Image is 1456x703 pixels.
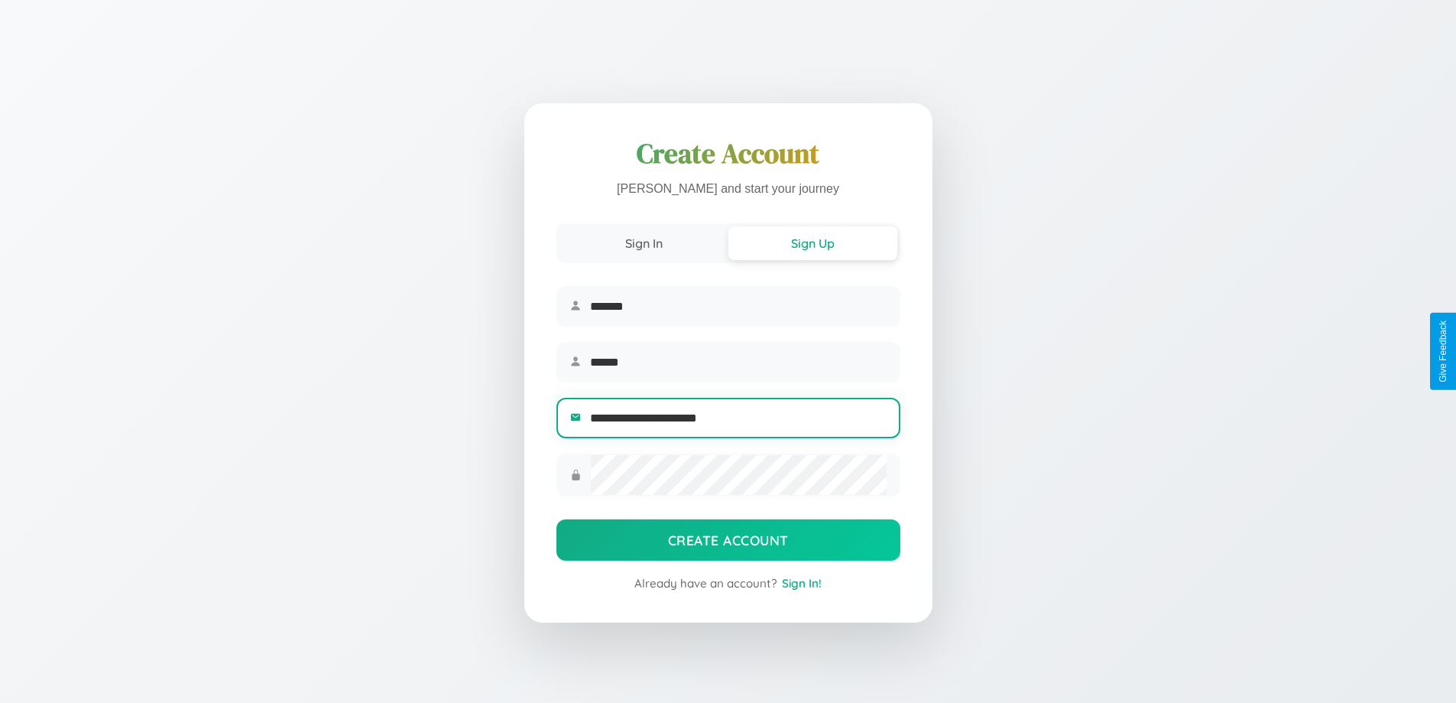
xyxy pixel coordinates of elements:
[556,178,900,200] p: [PERSON_NAME] and start your journey
[559,226,728,260] button: Sign In
[556,135,900,172] h1: Create Account
[556,519,900,561] button: Create Account
[728,226,897,260] button: Sign Up
[1438,321,1448,382] div: Give Feedback
[556,576,900,591] div: Already have an account?
[782,576,822,591] span: Sign In!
